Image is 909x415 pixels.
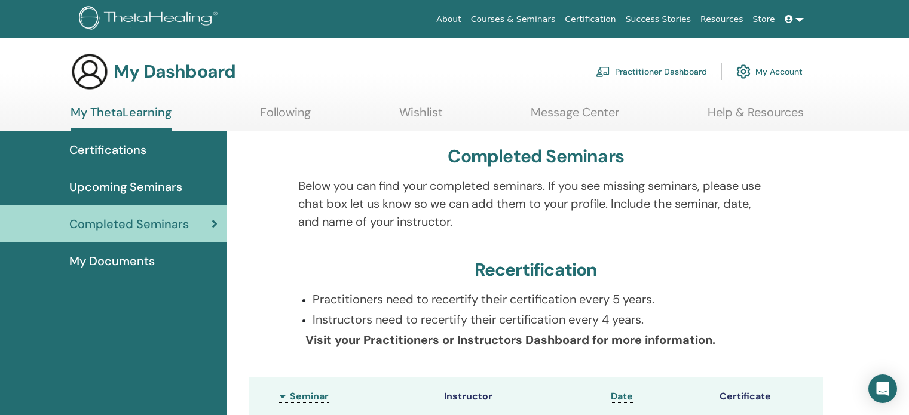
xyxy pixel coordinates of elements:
[868,374,897,403] div: Open Intercom Messenger
[621,8,696,30] a: Success Stories
[69,141,146,159] span: Certifications
[696,8,748,30] a: Resources
[399,105,443,128] a: Wishlist
[69,215,189,233] span: Completed Seminars
[313,311,774,328] p: Instructors need to recertify their certification every 4 years.
[260,105,311,128] a: Following
[313,290,774,308] p: Practitioners need to recertify their certification every 5 years.
[71,105,172,131] a: My ThetaLearning
[736,59,803,85] a: My Account
[466,8,561,30] a: Courses & Seminars
[736,62,751,82] img: cog.svg
[431,8,466,30] a: About
[71,53,109,91] img: generic-user-icon.jpg
[748,8,780,30] a: Store
[560,8,620,30] a: Certification
[448,146,624,167] h3: Completed Seminars
[708,105,804,128] a: Help & Resources
[475,259,598,281] h3: Recertification
[611,390,633,403] a: Date
[69,252,155,270] span: My Documents
[305,332,715,348] b: Visit your Practitioners or Instructors Dashboard for more information.
[531,105,619,128] a: Message Center
[79,6,222,33] img: logo.png
[114,61,235,82] h3: My Dashboard
[596,59,707,85] a: Practitioner Dashboard
[69,178,182,196] span: Upcoming Seminars
[596,66,610,77] img: chalkboard-teacher.svg
[298,177,774,230] p: Below you can find your completed seminars. If you see missing seminars, please use chat box let ...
